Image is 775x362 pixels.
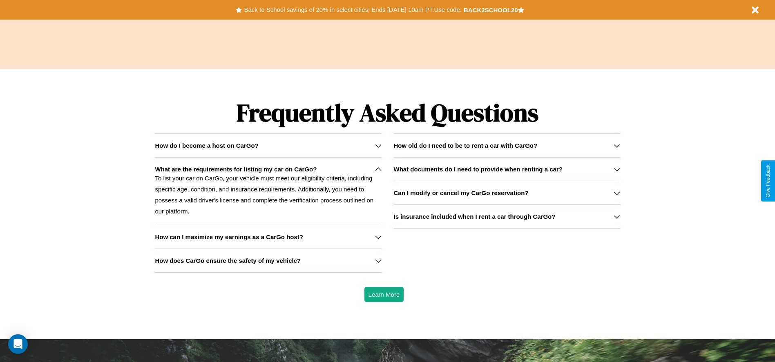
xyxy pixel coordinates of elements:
[155,257,301,264] h3: How does CarGo ensure the safety of my vehicle?
[242,4,463,16] button: Back to School savings of 20% in select cities! Ends [DATE] 10am PT.Use code:
[155,92,620,133] h1: Frequently Asked Questions
[155,166,317,173] h3: What are the requirements for listing my car on CarGo?
[8,334,28,354] div: Open Intercom Messenger
[155,142,258,149] h3: How do I become a host on CarGo?
[394,142,538,149] h3: How old do I need to be to rent a car with CarGo?
[765,164,771,198] div: Give Feedback
[155,233,303,240] h3: How can I maximize my earnings as a CarGo host?
[364,287,404,302] button: Learn More
[155,173,381,217] p: To list your car on CarGo, your vehicle must meet our eligibility criteria, including specific ag...
[394,189,529,196] h3: Can I modify or cancel my CarGo reservation?
[394,213,556,220] h3: Is insurance included when I rent a car through CarGo?
[464,7,518,13] b: BACK2SCHOOL20
[394,166,563,173] h3: What documents do I need to provide when renting a car?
